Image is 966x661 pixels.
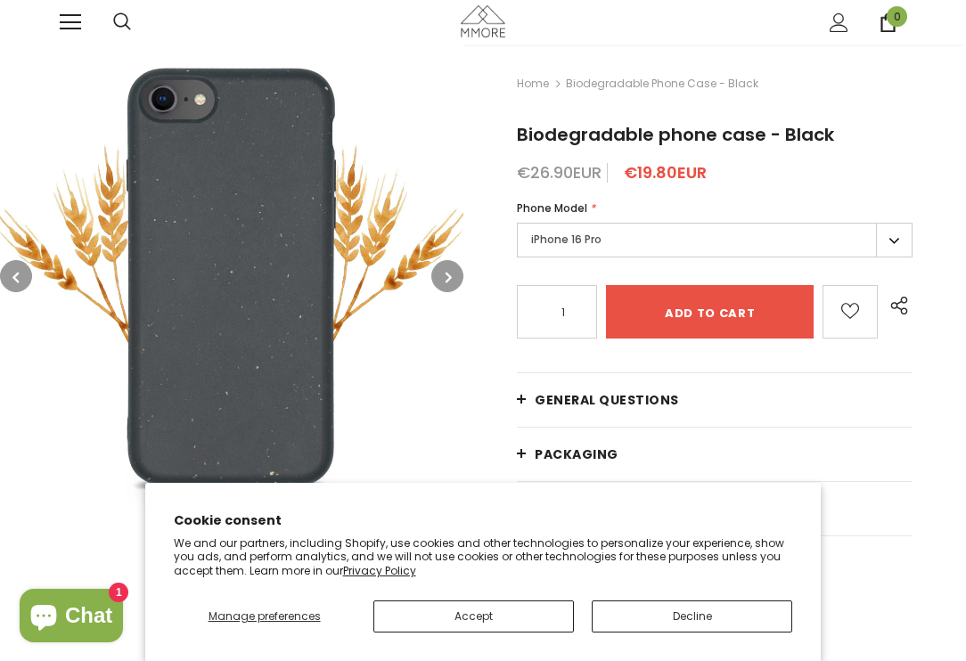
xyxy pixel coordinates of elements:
[517,122,834,147] span: Biodegradable phone case - Black
[517,161,602,184] span: €26.90EUR
[373,600,574,632] button: Accept
[624,161,707,184] span: €19.80EUR
[14,589,128,647] inbox-online-store-chat: Shopify online store chat
[517,73,549,94] a: Home
[535,391,679,409] span: General Questions
[606,285,814,339] input: Add to cart
[174,600,356,632] button: Manage preferences
[879,13,897,32] a: 0
[209,608,321,624] span: Manage preferences
[517,200,587,216] span: Phone Model
[535,445,618,463] span: PACKAGING
[566,73,758,94] span: Biodegradable phone case - Black
[343,563,416,578] a: Privacy Policy
[174,536,793,578] p: We and our partners, including Shopify, use cookies and other technologies to personalize your ex...
[517,373,913,427] a: General Questions
[517,223,913,257] label: iPhone 16 Pro
[517,428,913,481] a: PACKAGING
[592,600,792,632] button: Decline
[174,511,793,530] h2: Cookie consent
[887,6,907,27] span: 0
[461,5,505,37] img: MMORE Cases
